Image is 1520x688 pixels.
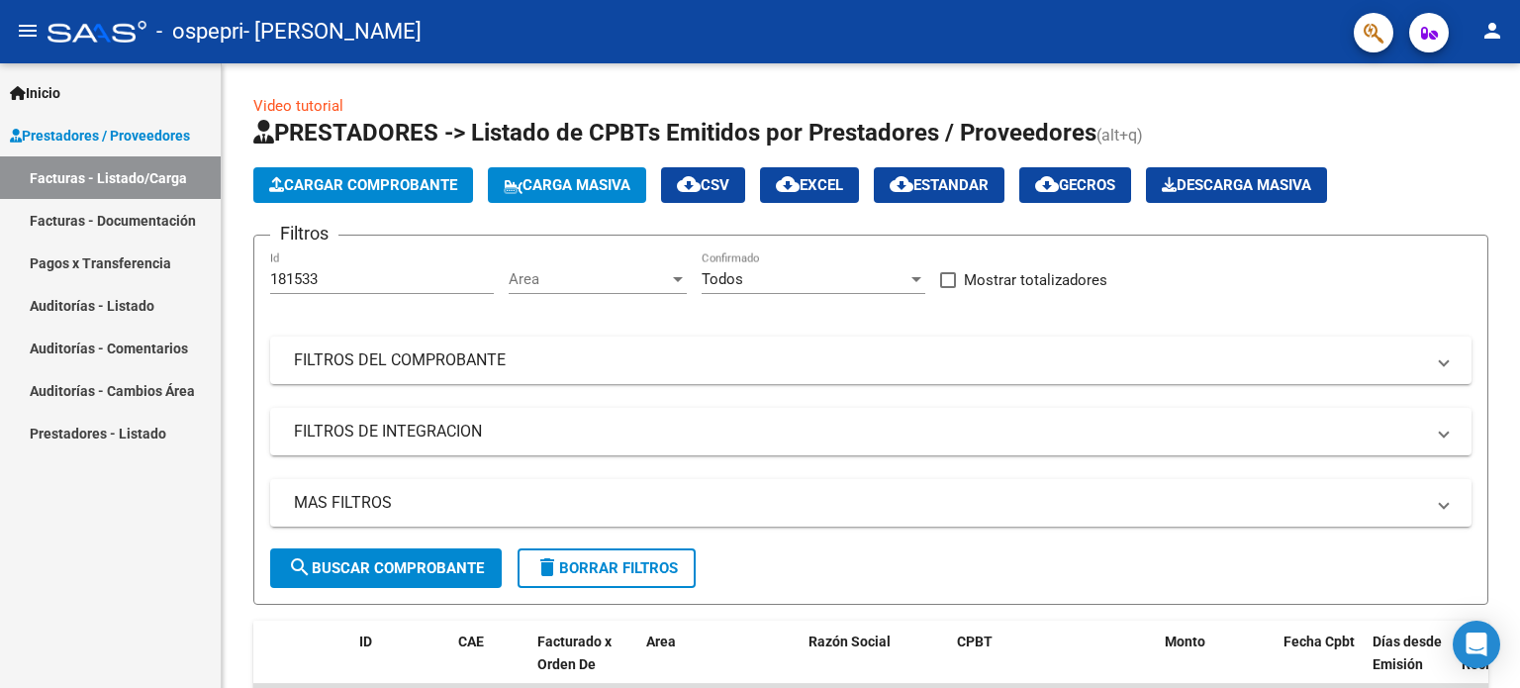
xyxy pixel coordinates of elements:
[1035,176,1115,194] span: Gecros
[16,19,40,43] mat-icon: menu
[1283,634,1355,649] span: Fecha Cpbt
[288,555,312,579] mat-icon: search
[1146,167,1327,203] button: Descarga Masiva
[661,167,745,203] button: CSV
[890,176,989,194] span: Estandar
[253,167,473,203] button: Cargar Comprobante
[1373,634,1442,672] span: Días desde Emisión
[10,125,190,147] span: Prestadores / Proveedores
[776,176,843,194] span: EXCEL
[458,634,484,649] span: CAE
[1146,167,1327,203] app-download-masive: Descarga masiva de comprobantes (adjuntos)
[1035,172,1059,196] mat-icon: cloud_download
[269,176,457,194] span: Cargar Comprobante
[1162,176,1311,194] span: Descarga Masiva
[1453,621,1500,668] div: Open Intercom Messenger
[488,167,646,203] button: Carga Masiva
[677,176,729,194] span: CSV
[509,270,669,288] span: Area
[294,421,1424,442] mat-panel-title: FILTROS DE INTEGRACION
[10,82,60,104] span: Inicio
[776,172,800,196] mat-icon: cloud_download
[270,337,1472,384] mat-expansion-panel-header: FILTROS DEL COMPROBANTE
[253,119,1096,147] span: PRESTADORES -> Listado de CPBTs Emitidos por Prestadores / Proveedores
[270,408,1472,455] mat-expansion-panel-header: FILTROS DE INTEGRACION
[646,634,676,649] span: Area
[677,172,701,196] mat-icon: cloud_download
[1165,634,1205,649] span: Monto
[1462,634,1517,672] span: Fecha Recibido
[808,634,891,649] span: Razón Social
[253,97,343,115] a: Video tutorial
[1019,167,1131,203] button: Gecros
[964,268,1107,292] span: Mostrar totalizadores
[504,176,630,194] span: Carga Masiva
[535,555,559,579] mat-icon: delete
[294,349,1424,371] mat-panel-title: FILTROS DEL COMPROBANTE
[243,10,422,53] span: - [PERSON_NAME]
[270,220,338,247] h3: Filtros
[890,172,913,196] mat-icon: cloud_download
[1480,19,1504,43] mat-icon: person
[518,548,696,588] button: Borrar Filtros
[874,167,1004,203] button: Estandar
[760,167,859,203] button: EXCEL
[270,479,1472,527] mat-expansion-panel-header: MAS FILTROS
[957,634,993,649] span: CPBT
[359,634,372,649] span: ID
[156,10,243,53] span: - ospepri
[702,270,743,288] span: Todos
[537,634,612,672] span: Facturado x Orden De
[294,492,1424,514] mat-panel-title: MAS FILTROS
[1096,126,1143,145] span: (alt+q)
[535,559,678,577] span: Borrar Filtros
[288,559,484,577] span: Buscar Comprobante
[270,548,502,588] button: Buscar Comprobante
